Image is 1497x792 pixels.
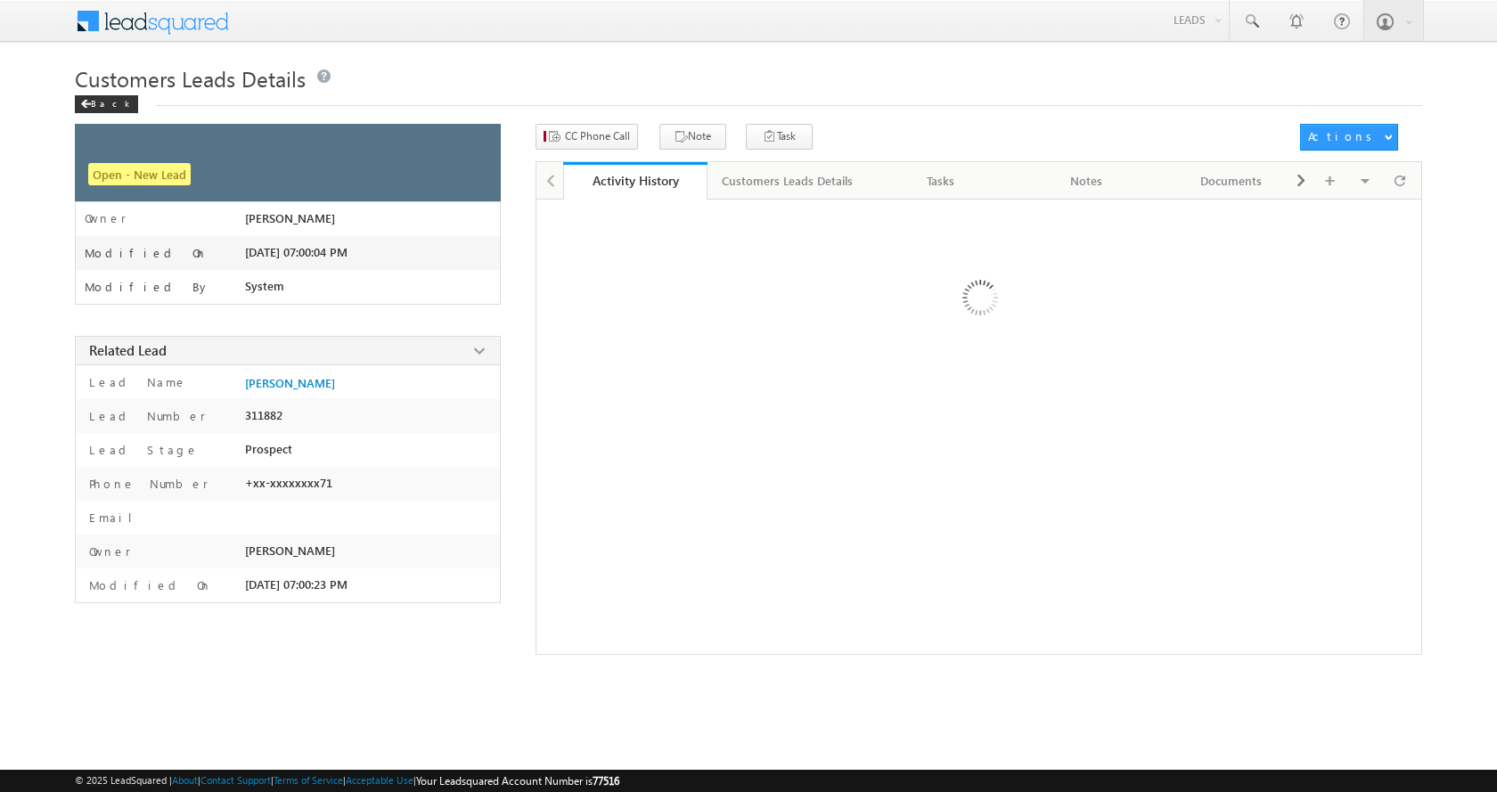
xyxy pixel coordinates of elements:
span: Customers Leads Details [75,64,306,93]
span: 311882 [245,408,282,422]
a: Activity History [563,162,708,200]
span: Open - New Lead [88,163,191,185]
div: Tasks [883,170,998,192]
div: Actions [1308,128,1378,144]
a: Notes [1014,162,1159,200]
label: Owner [85,543,131,559]
div: Back [75,95,138,113]
button: CC Phone Call [536,124,638,150]
span: CC Phone Call [565,128,630,144]
span: 77516 [593,774,619,788]
a: Customers Leads Details [708,162,869,200]
div: Documents [1174,170,1288,192]
span: System [245,279,284,293]
span: [DATE] 07:00:04 PM [245,245,348,259]
a: Terms of Service [274,774,343,786]
a: About [172,774,198,786]
a: Documents [1159,162,1305,200]
label: Phone Number [85,476,209,492]
img: Loading ... [887,208,1071,393]
span: +xx-xxxxxxxx71 [245,476,332,490]
div: Customers Leads Details [722,170,853,192]
label: Lead Number [85,408,206,424]
label: Modified By [85,280,210,294]
span: [PERSON_NAME] [245,543,335,558]
span: Prospect [245,442,292,456]
a: [PERSON_NAME] [245,376,335,390]
label: Lead Stage [85,442,199,458]
div: Notes [1028,170,1143,192]
label: Modified On [85,246,208,260]
div: Activity History [577,172,695,189]
a: Contact Support [200,774,271,786]
label: Owner [85,211,127,225]
label: Modified On [85,577,212,593]
span: Your Leadsquared Account Number is [416,774,619,788]
label: Lead Name [85,374,187,390]
button: Note [659,124,726,150]
span: [DATE] 07:00:23 PM [245,577,348,592]
span: [PERSON_NAME] [245,211,335,225]
a: Tasks [869,162,1014,200]
a: Acceptable Use [346,774,413,786]
button: Actions [1300,124,1398,151]
span: Related Lead [89,341,167,359]
span: © 2025 LeadSquared | | | | | [75,772,619,789]
label: Email [85,510,146,526]
button: Task [746,124,813,150]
